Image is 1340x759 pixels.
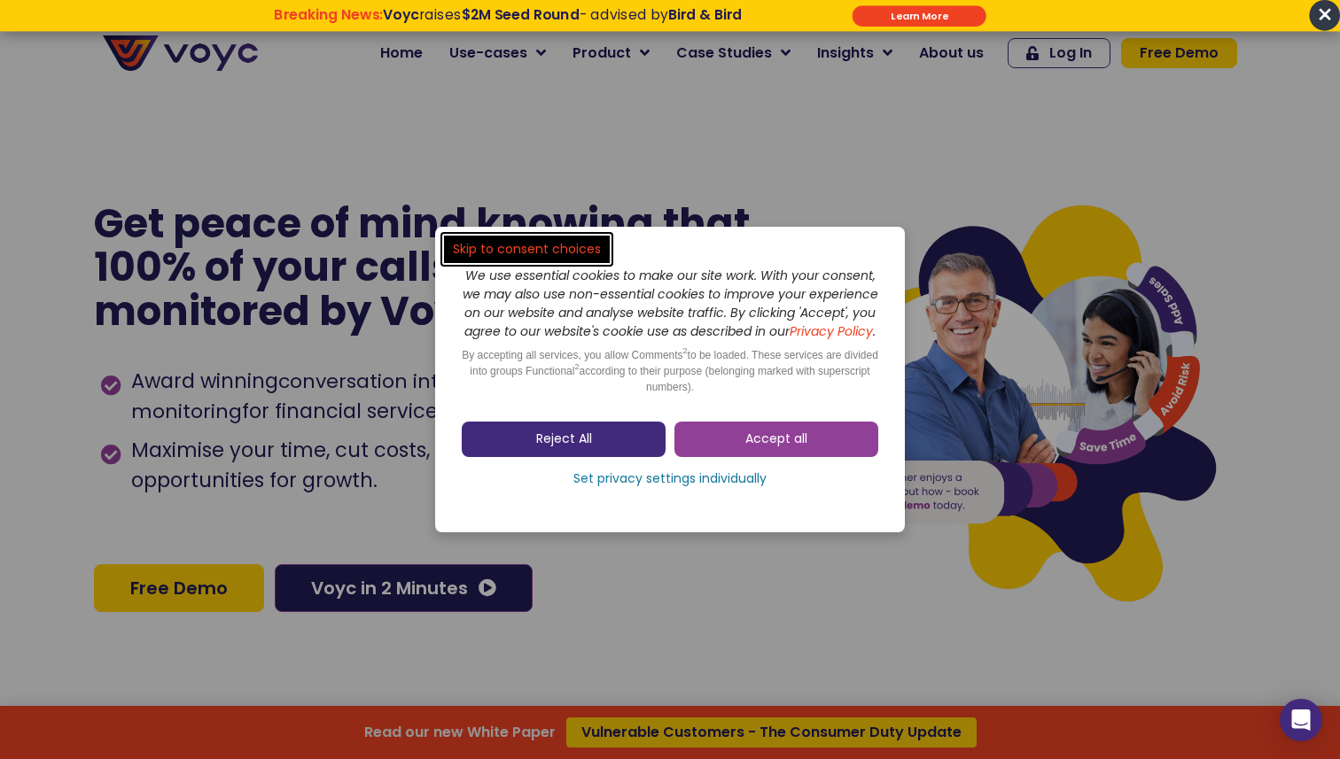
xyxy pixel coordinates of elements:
span: Accept all [745,430,807,448]
a: Reject All [462,422,666,457]
a: Set privacy settings individually [462,466,878,492]
span: By accepting all services, you allow Comments to be loaded. These services are divided into group... [462,349,878,393]
a: Skip to consent choices [444,236,610,263]
a: Privacy Policy [790,322,873,340]
sup: 2 [683,346,688,355]
a: Privacy Policy [365,368,448,386]
i: We use essential cookies to make our site work. With your consent, we may also use non-essential ... [463,267,878,340]
span: Job title [235,143,295,164]
span: Set privacy settings individually [573,470,767,488]
span: Phone [235,71,279,91]
sup: 2 [574,362,579,371]
a: Accept all [674,422,878,457]
span: Reject All [536,430,592,448]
